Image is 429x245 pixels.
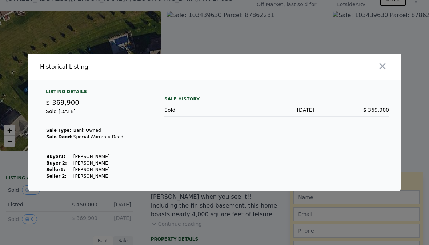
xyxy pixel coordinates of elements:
td: [PERSON_NAME] [73,153,124,160]
strong: Seller 2: [46,174,67,179]
div: Listing Details [46,89,147,98]
strong: Buyer 1 : [46,154,65,159]
td: [PERSON_NAME] [73,160,124,166]
strong: Seller 1 : [46,167,65,172]
td: [PERSON_NAME] [73,173,124,179]
td: [PERSON_NAME] [73,166,124,173]
div: Sold [164,106,239,114]
strong: Sale Deed: [46,134,73,139]
div: Sale History [164,95,389,103]
span: $ 369,900 [46,99,79,106]
td: Special Warranty Deed [73,134,124,140]
div: Historical Listing [40,63,212,71]
strong: Buyer 2: [46,161,67,166]
span: $ 369,900 [363,107,389,113]
div: Sold [DATE] [46,108,147,121]
td: Bank Owned [73,127,124,134]
div: [DATE] [239,106,314,114]
strong: Sale Type: [46,128,71,133]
